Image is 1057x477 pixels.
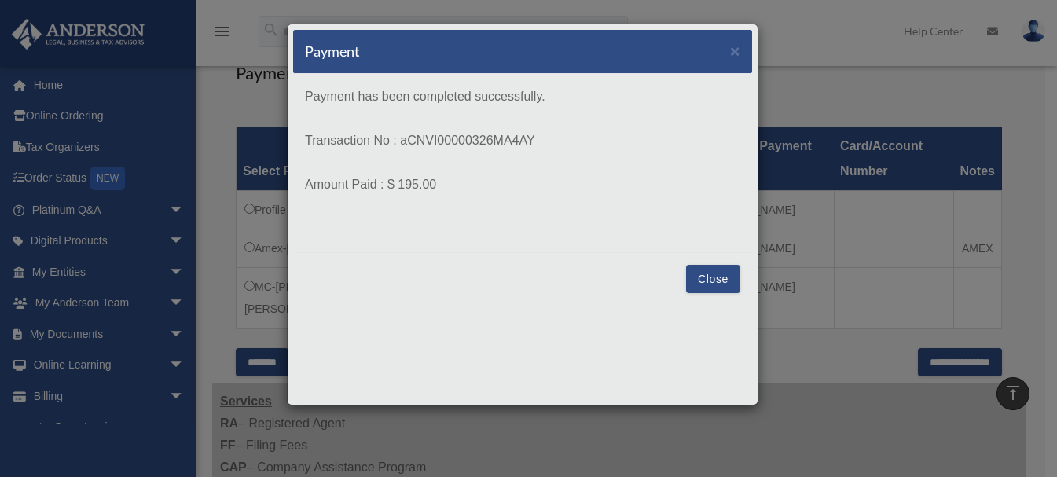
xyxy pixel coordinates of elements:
[305,86,740,108] p: Payment has been completed successfully.
[730,42,740,59] button: Close
[730,42,740,60] span: ×
[305,174,740,196] p: Amount Paid : $ 195.00
[686,265,740,293] button: Close
[305,42,360,61] h5: Payment
[305,130,740,152] p: Transaction No : aCNVI00000326MA4AY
